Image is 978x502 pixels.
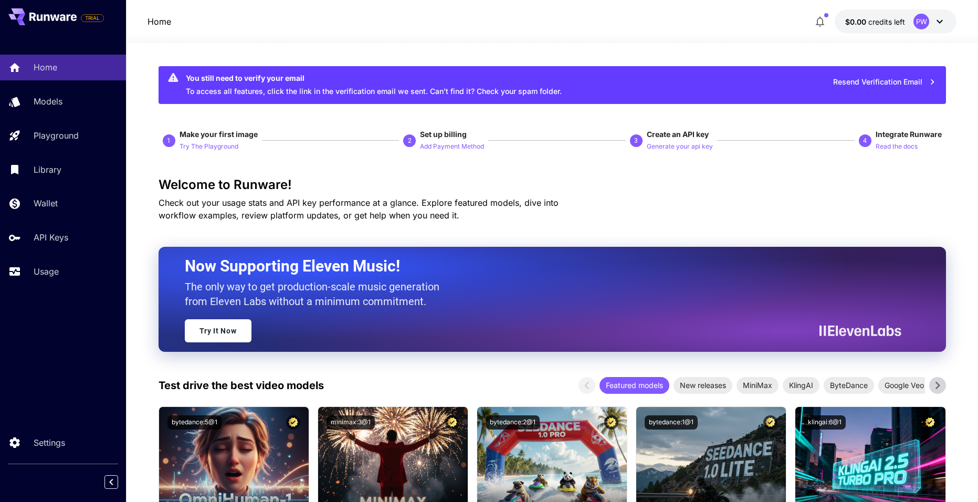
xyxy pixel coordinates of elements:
button: Generate your api key [647,140,713,152]
span: New releases [674,380,732,391]
span: credits left [868,17,905,26]
p: Try The Playground [180,142,238,152]
p: Generate your api key [647,142,713,152]
div: MiniMax [737,377,779,394]
button: Certified Model – Vetted for best performance and includes a commercial license. [445,415,459,430]
p: Playground [34,129,79,142]
span: ByteDance [824,380,874,391]
span: Make your first image [180,130,258,139]
span: Check out your usage stats and API key performance at a glance. Explore featured models, dive int... [159,197,559,221]
span: Featured models [600,380,669,391]
span: Create an API key [647,130,709,139]
div: Featured models [600,377,669,394]
span: $0.00 [845,17,868,26]
p: 4 [863,136,867,145]
p: Home [34,61,57,74]
button: Certified Model – Vetted for best performance and includes a commercial license. [923,415,937,430]
div: ByteDance [824,377,874,394]
p: Library [34,163,61,176]
p: 3 [634,136,638,145]
span: MiniMax [737,380,779,391]
span: Integrate Runware [876,130,942,139]
p: Usage [34,265,59,278]
button: Certified Model – Vetted for best performance and includes a commercial license. [286,415,300,430]
div: $0.00 [845,16,905,27]
button: bytedance:2@1 [486,415,540,430]
a: Try It Now [185,319,251,342]
span: KlingAI [783,380,819,391]
button: Collapse sidebar [104,475,118,489]
button: minimax:3@1 [327,415,375,430]
p: Wallet [34,197,58,210]
p: 1 [167,136,171,145]
p: The only way to get production-scale music generation from Eleven Labs without a minimum commitment. [185,279,447,309]
nav: breadcrumb [148,15,171,28]
div: Collapse sidebar [112,473,126,491]
p: Models [34,95,62,108]
button: Certified Model – Vetted for best performance and includes a commercial license. [604,415,618,430]
div: To access all features, click the link in the verification email we sent. Can’t find it? Check yo... [186,69,562,101]
span: Google Veo [878,380,930,391]
p: API Keys [34,231,68,244]
div: KlingAI [783,377,819,394]
button: Certified Model – Vetted for best performance and includes a commercial license. [763,415,777,430]
a: Home [148,15,171,28]
button: Try The Playground [180,140,238,152]
div: New releases [674,377,732,394]
h3: Welcome to Runware! [159,177,946,192]
div: Google Veo [878,377,930,394]
p: Add Payment Method [420,142,484,152]
span: Set up billing [420,130,467,139]
button: $0.00PW [835,9,956,34]
button: bytedance:1@1 [645,415,698,430]
h2: Now Supporting Eleven Music! [185,256,893,276]
button: Resend Verification Email [827,71,942,93]
button: Add Payment Method [420,140,484,152]
div: PW [913,14,929,29]
div: You still need to verify your email [186,72,562,83]
p: 2 [408,136,412,145]
button: Read the docs [876,140,918,152]
span: Add your payment card to enable full platform functionality. [81,12,104,24]
p: Settings [34,436,65,449]
button: klingai:6@1 [804,415,846,430]
span: TRIAL [81,14,103,22]
button: bytedance:5@1 [167,415,222,430]
p: Read the docs [876,142,918,152]
p: Test drive the best video models [159,378,324,393]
